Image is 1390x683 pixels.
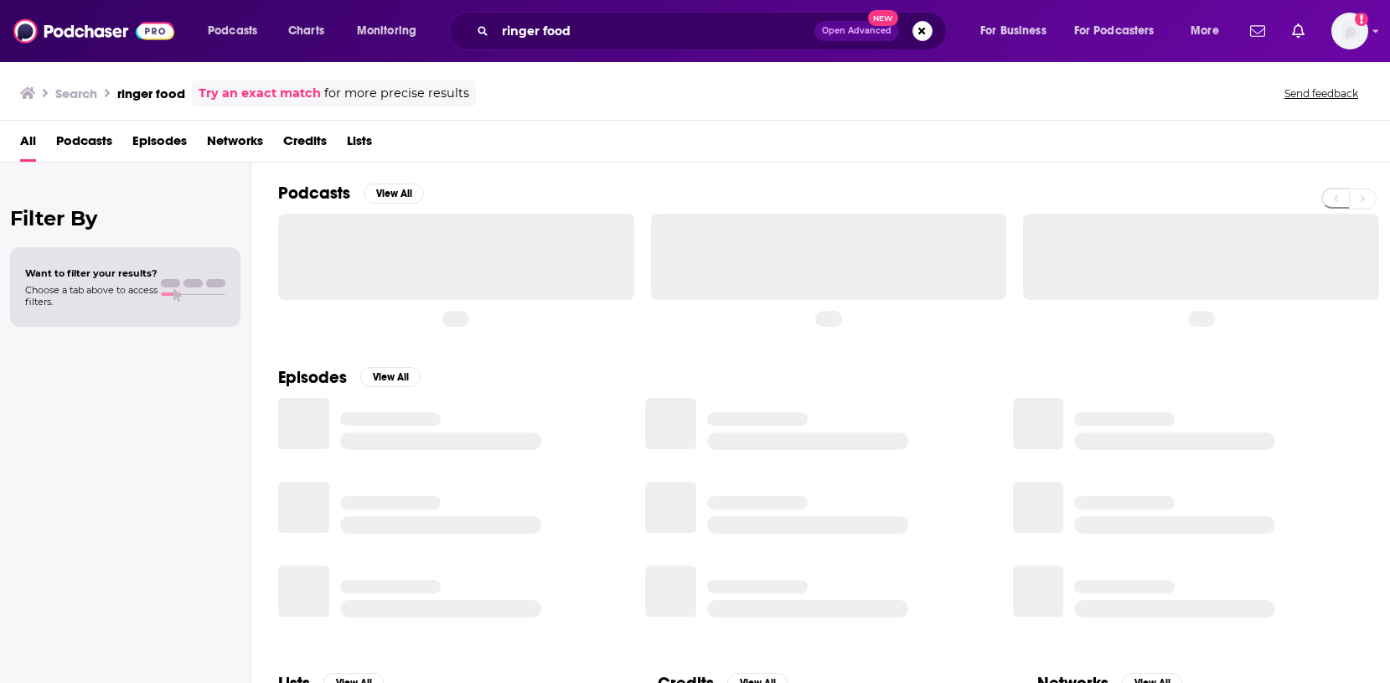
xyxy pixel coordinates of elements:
[980,19,1046,43] span: For Business
[495,18,814,44] input: Search podcasts, credits, & more...
[324,84,469,103] span: for more precise results
[1179,18,1240,44] button: open menu
[199,84,321,103] a: Try an exact match
[207,127,263,162] a: Networks
[1063,18,1179,44] button: open menu
[1279,86,1363,101] button: Send feedback
[969,18,1067,44] button: open menu
[1285,17,1311,45] a: Show notifications dropdown
[10,206,240,230] h2: Filter By
[1331,13,1368,49] img: User Profile
[117,85,185,101] h3: ringer food
[1355,13,1368,26] svg: Add a profile image
[345,18,438,44] button: open menu
[868,10,898,26] span: New
[360,367,421,387] button: View All
[196,18,279,44] button: open menu
[278,183,350,204] h2: Podcasts
[822,27,891,35] span: Open Advanced
[357,19,416,43] span: Monitoring
[25,284,158,308] span: Choose a tab above to access filters.
[278,367,347,388] h2: Episodes
[278,367,421,388] a: EpisodesView All
[288,19,324,43] span: Charts
[132,127,187,162] a: Episodes
[347,127,372,162] a: Lists
[1243,17,1272,45] a: Show notifications dropdown
[277,18,334,44] a: Charts
[465,12,963,50] div: Search podcasts, credits, & more...
[364,184,424,204] button: View All
[1331,13,1368,49] button: Show profile menu
[278,183,424,204] a: PodcastsView All
[20,127,36,162] a: All
[13,15,174,47] img: Podchaser - Follow, Share and Rate Podcasts
[25,267,158,279] span: Want to filter your results?
[1331,13,1368,49] span: Logged in as rowan.sullivan
[208,19,257,43] span: Podcasts
[56,127,112,162] a: Podcasts
[814,21,899,41] button: Open AdvancedNew
[283,127,327,162] a: Credits
[1191,19,1219,43] span: More
[55,85,97,101] h3: Search
[1074,19,1155,43] span: For Podcasters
